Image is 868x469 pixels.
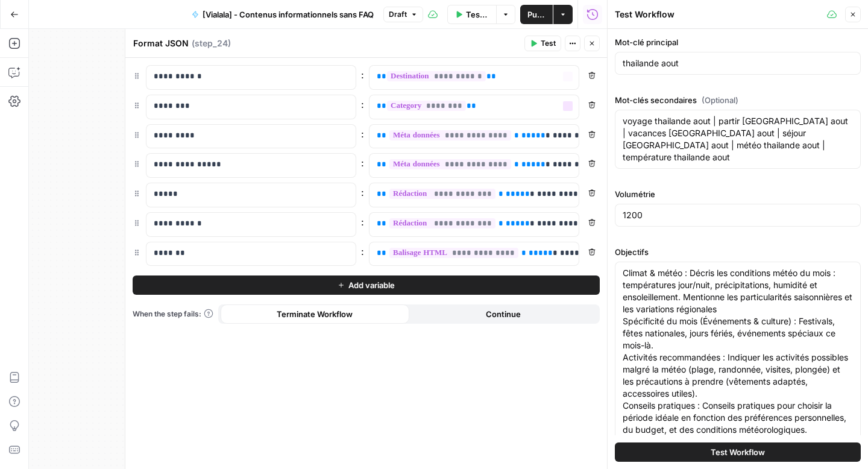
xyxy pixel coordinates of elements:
[361,185,364,200] span: :
[615,36,861,48] label: Mot-clé principal
[389,9,407,20] span: Draft
[348,279,395,291] span: Add variable
[361,97,364,112] span: :
[520,5,553,24] button: Publish
[184,5,381,24] button: [Vialala] - Contenus informationnels sans FAQ
[361,215,364,229] span: :
[466,8,489,20] span: Test Data
[361,68,364,82] span: :
[615,442,861,462] button: Test Workflow
[361,127,364,141] span: :
[133,37,189,49] textarea: Format JSON
[623,115,853,163] textarea: voyage thailande aout | partir [GEOGRAPHIC_DATA] aout | vacances [GEOGRAPHIC_DATA] aout | séjour ...
[702,94,738,106] span: (Optional)
[524,36,561,51] button: Test
[203,8,374,20] span: [Vialala] - Contenus informationnels sans FAQ
[711,446,765,458] span: Test Workflow
[192,37,231,49] span: ( step_24 )
[133,309,213,319] a: When the step fails:
[615,188,861,200] label: Volumétrie
[527,8,546,20] span: Publish
[133,275,600,295] button: Add variable
[383,7,423,22] button: Draft
[409,304,598,324] button: Continue
[541,38,556,49] span: Test
[277,308,353,320] span: Terminate Workflow
[361,156,364,170] span: :
[615,246,861,258] label: Objectifs
[447,5,497,24] button: Test Data
[615,94,861,106] label: Mot-clés secondaires
[486,308,521,320] span: Continue
[361,244,364,259] span: :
